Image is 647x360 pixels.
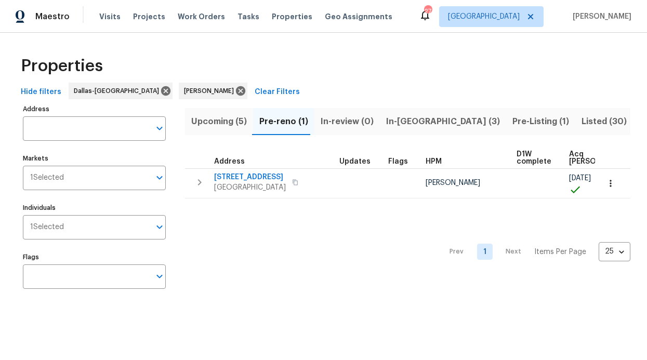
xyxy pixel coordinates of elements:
[259,114,308,129] span: Pre-reno (1)
[214,182,286,193] span: [GEOGRAPHIC_DATA]
[388,158,408,165] span: Flags
[386,114,500,129] span: In-[GEOGRAPHIC_DATA] (3)
[512,114,569,129] span: Pre-Listing (1)
[569,175,591,182] span: [DATE]
[152,121,167,136] button: Open
[325,11,392,22] span: Geo Assignments
[321,114,374,129] span: In-review (0)
[152,170,167,185] button: Open
[23,155,166,162] label: Markets
[250,83,304,102] button: Clear Filters
[237,13,259,20] span: Tasks
[448,11,520,22] span: [GEOGRAPHIC_DATA]
[35,11,70,22] span: Maestro
[21,86,61,99] span: Hide filters
[582,114,627,129] span: Listed (30)
[517,151,551,165] span: D1W complete
[191,114,247,129] span: Upcoming (5)
[23,106,166,112] label: Address
[534,247,586,257] p: Items Per Page
[21,61,103,71] span: Properties
[569,11,631,22] span: [PERSON_NAME]
[17,83,65,102] button: Hide filters
[179,83,247,99] div: [PERSON_NAME]
[30,174,64,182] span: 1 Selected
[184,86,238,96] span: [PERSON_NAME]
[424,6,431,17] div: 27
[255,86,300,99] span: Clear Filters
[426,158,442,165] span: HPM
[23,205,166,211] label: Individuals
[214,158,245,165] span: Address
[152,269,167,284] button: Open
[214,172,286,182] span: [STREET_ADDRESS]
[272,11,312,22] span: Properties
[30,223,64,232] span: 1 Selected
[133,11,165,22] span: Projects
[74,86,163,96] span: Dallas-[GEOGRAPHIC_DATA]
[99,11,121,22] span: Visits
[477,244,493,260] a: Goto page 1
[178,11,225,22] span: Work Orders
[69,83,173,99] div: Dallas-[GEOGRAPHIC_DATA]
[23,254,166,260] label: Flags
[569,151,628,165] span: Acq [PERSON_NAME]
[599,238,630,265] div: 25
[440,205,630,299] nav: Pagination Navigation
[152,220,167,234] button: Open
[339,158,371,165] span: Updates
[426,179,480,186] span: [PERSON_NAME]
